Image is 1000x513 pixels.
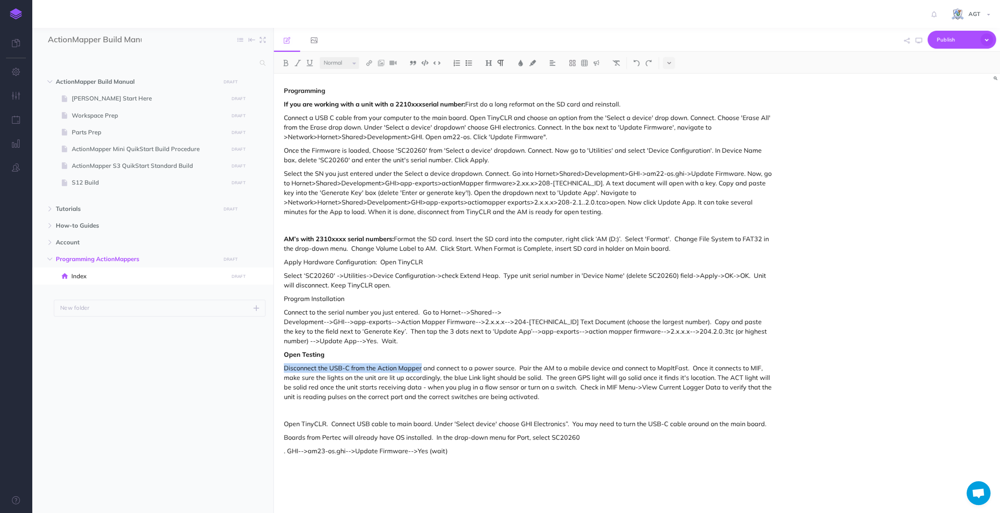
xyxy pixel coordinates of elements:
[224,79,238,85] small: DRAFT
[421,60,428,66] img: Code block button
[593,60,600,66] img: Callout dropdown menu button
[72,128,226,137] span: Parts Prep
[48,56,255,70] input: Search
[60,303,90,312] p: New folder
[71,271,226,281] span: Index
[284,257,772,267] p: Apply Hardware Configuration: Open TinyCLR
[232,147,246,152] small: DRAFT
[232,163,246,169] small: DRAFT
[284,432,772,442] p: Boards from Pertec will already have OS installed. In the drop-down menu for Port, select SC20260
[72,111,226,120] span: Workspace Prep
[284,446,772,456] p: . GHI-->am23-os.ghi-->Update Firmware-->Yes (wait)
[389,60,397,66] img: Add video button
[54,300,265,316] button: New folder
[633,60,640,66] img: Undo
[228,128,248,137] button: DRAFT
[56,238,216,247] span: Account
[232,274,246,279] small: DRAFT
[465,60,472,66] img: Unordered list button
[56,254,216,264] span: Programming ActionMappers
[497,60,504,66] img: Paragraph button
[284,271,772,290] p: Select ‘SC20260' ->Utilities->Device Configuration->check Extend Heap. Type unit serial number in...
[284,99,772,109] p: First do a long reformat on the SD card and reinstall.
[485,60,492,66] img: Headings dropdown button
[377,60,385,66] img: Add image button
[284,234,772,253] p: Format the SD card. Insert the SD card into the computer, right click ‘AM (D:)’. Select 'Format'....
[228,272,248,281] button: DRAFT
[517,60,524,66] img: Text color button
[284,363,772,401] p: Disconnect the USB-C from the Action Mapper and connect to a power source. Pair the AM to a mobil...
[224,257,238,262] small: DRAFT
[48,34,141,46] input: Documentation Name
[228,161,248,171] button: DRAFT
[228,94,248,103] button: DRAFT
[927,31,996,49] button: Publish
[72,144,226,154] span: ActionMapper Mini QuikStart Build Procedure
[284,86,325,94] strong: Programming
[56,77,216,86] span: ActionMapper Build Manual
[284,235,394,243] strong: AM’s with 2310xxxx serial numbers:
[294,60,301,66] img: Italic button
[284,169,772,216] p: Select the SN you just entered under the Select a device dropdown. Connect. Go into Hornet>Shared...
[228,111,248,120] button: DRAFT
[10,8,22,20] img: logo-mark.svg
[284,419,772,428] p: Open TinyCLR. Connect USB cable to main board. Under 'Select device' choose GHI Electronics”. You...
[965,10,984,18] span: AGT
[221,77,241,86] button: DRAFT
[967,481,990,505] a: Open chat
[284,100,465,108] strong: If you are working with a unit with a 2210xxxserial number:
[232,113,246,118] small: DRAFT
[365,60,373,66] img: Link button
[645,60,652,66] img: Redo
[581,60,588,66] img: Create table button
[306,60,313,66] img: Underline button
[56,221,216,230] span: How-to Guides
[937,33,976,46] span: Publish
[529,60,536,66] img: Text background color button
[613,60,620,66] img: Clear styles button
[433,60,440,66] img: Inline code button
[72,161,226,171] span: ActionMapper S3 QuikStart Standard Build
[221,204,241,214] button: DRAFT
[72,178,226,187] span: S12 Build
[284,294,772,303] p: Program Installation
[284,145,772,165] p: Once the Firmware is loaded, Choose 'SC20260' from 'Select a device' dropdown. Connect. Now go to...
[232,130,246,135] small: DRAFT
[72,94,226,103] span: [PERSON_NAME] Start Here
[284,307,772,346] p: Connect to the serial number you just entered. Go to Hornet-->Shared--> Development-->GHI-->app-e...
[282,60,289,66] img: Bold button
[284,113,772,142] p: Connect a USB C cable from your computer to the main board. Open TinyCLR and choose an option fro...
[224,206,238,212] small: DRAFT
[228,178,248,187] button: DRAFT
[453,60,460,66] img: Ordered list button
[549,60,556,66] img: Alignment dropdown menu button
[221,255,241,264] button: DRAFT
[409,60,417,66] img: Blockquote button
[228,145,248,154] button: DRAFT
[951,8,965,22] img: iCxL6hB4gPtK36lnwjqkK90dLekSAv8p9JC67nPZ.png
[232,180,246,185] small: DRAFT
[232,96,246,101] small: DRAFT
[56,204,216,214] span: Tutorials
[284,350,324,358] strong: Open Testing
